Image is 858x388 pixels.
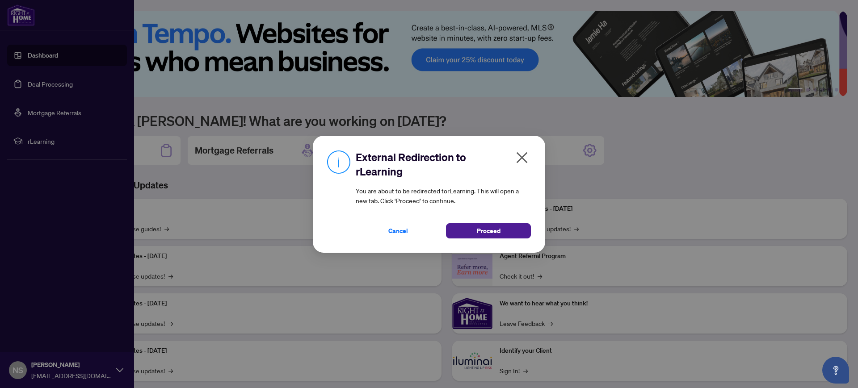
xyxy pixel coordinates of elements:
[446,223,531,238] button: Proceed
[822,357,849,384] button: Open asap
[356,223,441,238] button: Cancel
[515,150,529,165] span: close
[356,150,531,238] div: You are about to be redirected to rLearning . This will open a new tab. Click ‘Proceed’ to continue.
[388,224,408,238] span: Cancel
[356,150,531,179] h2: External Redirection to rLearning
[477,224,500,238] span: Proceed
[327,150,350,174] img: Info Icon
